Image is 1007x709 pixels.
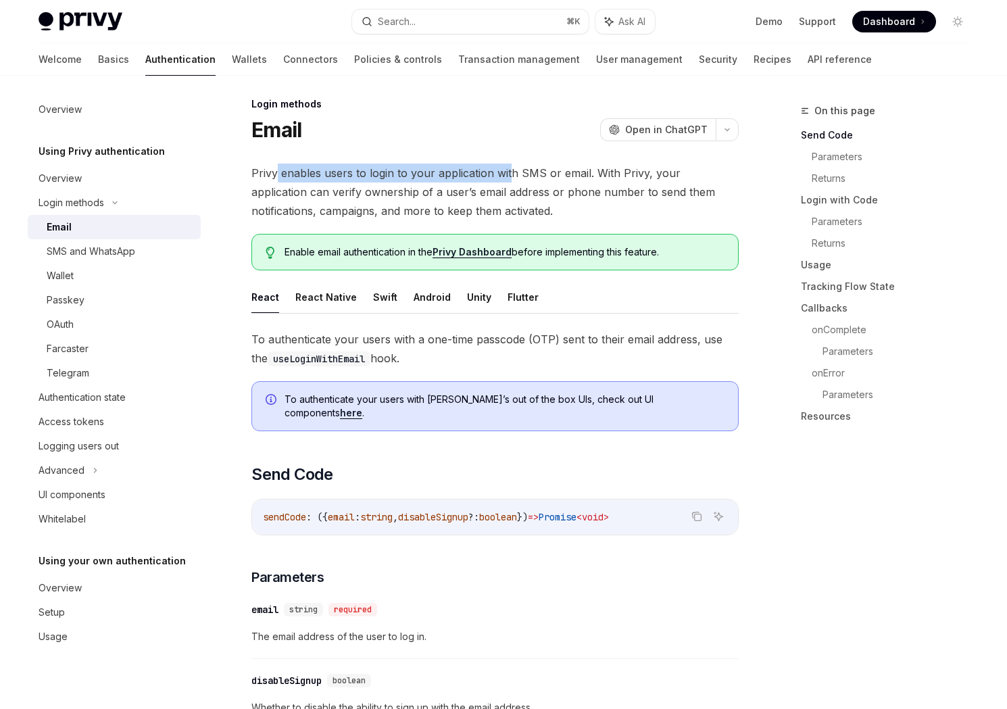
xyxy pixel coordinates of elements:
[595,9,655,34] button: Ask AI
[39,389,126,406] div: Authentication state
[360,511,393,523] span: string
[28,264,201,288] a: Wallet
[539,511,576,523] span: Promise
[814,103,875,119] span: On this page
[822,341,979,362] a: Parameters
[251,330,739,368] span: To authenticate your users with a one-time passcode (OTP) sent to their email address, use the hook.
[688,508,706,525] button: Copy the contents from the code block
[39,604,65,620] div: Setup
[812,319,979,341] a: onComplete
[801,297,979,319] a: Callbacks
[812,168,979,189] a: Returns
[812,146,979,168] a: Parameters
[340,407,362,419] a: here
[333,675,366,686] span: boolean
[251,281,279,313] button: React
[47,268,74,284] div: Wallet
[479,511,517,523] span: boolean
[863,15,915,28] span: Dashboard
[28,507,201,531] a: Whitelabel
[28,312,201,337] a: OAuth
[433,246,512,258] a: Privy Dashboard
[251,118,301,142] h1: Email
[145,43,216,76] a: Authentication
[467,281,491,313] button: Unity
[39,12,122,31] img: light logo
[799,15,836,28] a: Support
[28,166,201,191] a: Overview
[528,511,539,523] span: =>
[576,511,582,523] span: <
[283,43,338,76] a: Connectors
[306,511,328,523] span: : ({
[39,462,84,479] div: Advanced
[268,351,370,366] code: useLoginWithEmail
[28,215,201,239] a: Email
[47,341,89,357] div: Farcaster
[28,361,201,385] a: Telegram
[28,625,201,649] a: Usage
[393,511,398,523] span: ,
[98,43,129,76] a: Basics
[801,189,979,211] a: Login with Code
[604,511,609,523] span: >
[566,16,581,27] span: ⌘ K
[710,508,727,525] button: Ask AI
[355,511,360,523] span: :
[39,195,104,211] div: Login methods
[808,43,872,76] a: API reference
[28,385,201,410] a: Authentication state
[756,15,783,28] a: Demo
[28,483,201,507] a: UI components
[251,629,739,645] span: The email address of the user to log in.
[285,245,724,259] span: Enable email authentication in the before implementing this feature.
[458,43,580,76] a: Transaction management
[414,281,451,313] button: Android
[251,164,739,220] span: Privy enables users to login to your application with SMS or email. With Privy, your application ...
[285,393,724,420] span: To authenticate your users with [PERSON_NAME]’s out of the box UIs, check out UI components .
[47,292,84,308] div: Passkey
[378,14,416,30] div: Search...
[822,384,979,406] a: Parameters
[263,511,306,523] span: sendCode
[266,394,279,408] svg: Info
[47,243,135,260] div: SMS and WhatsApp
[801,406,979,427] a: Resources
[39,438,119,454] div: Logging users out
[812,211,979,233] a: Parameters
[251,568,324,587] span: Parameters
[47,365,89,381] div: Telegram
[801,276,979,297] a: Tracking Flow State
[39,170,82,187] div: Overview
[852,11,936,32] a: Dashboard
[39,143,165,160] h5: Using Privy authentication
[517,511,528,523] span: })
[352,9,589,34] button: Search...⌘K
[28,576,201,600] a: Overview
[28,434,201,458] a: Logging users out
[812,233,979,254] a: Returns
[625,123,708,137] span: Open in ChatGPT
[28,97,201,122] a: Overview
[47,316,74,333] div: OAuth
[754,43,791,76] a: Recipes
[596,43,683,76] a: User management
[39,511,86,527] div: Whitelabel
[39,553,186,569] h5: Using your own authentication
[28,337,201,361] a: Farcaster
[801,254,979,276] a: Usage
[618,15,645,28] span: Ask AI
[699,43,737,76] a: Security
[328,511,355,523] span: email
[468,511,479,523] span: ?:
[508,281,539,313] button: Flutter
[28,288,201,312] a: Passkey
[39,629,68,645] div: Usage
[373,281,397,313] button: Swift
[47,219,72,235] div: Email
[812,362,979,384] a: onError
[266,247,275,259] svg: Tip
[328,603,377,616] div: required
[295,281,357,313] button: React Native
[600,118,716,141] button: Open in ChatGPT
